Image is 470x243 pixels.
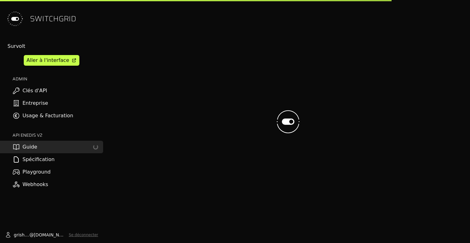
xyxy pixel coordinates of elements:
h2: API ENEDIS v2 [12,132,103,138]
button: Se déconnecter [69,232,98,237]
div: Aller à l'interface [27,57,69,64]
span: [DOMAIN_NAME] [34,232,66,238]
img: Switchgrid Logo [5,9,25,29]
span: @ [29,232,34,238]
a: Aller à l'interface [24,55,79,66]
div: loading [93,144,99,150]
h2: ADMIN [12,76,103,82]
span: SWITCHGRID [30,14,76,24]
span: grishjan [14,232,29,238]
div: Survolt [7,43,103,50]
